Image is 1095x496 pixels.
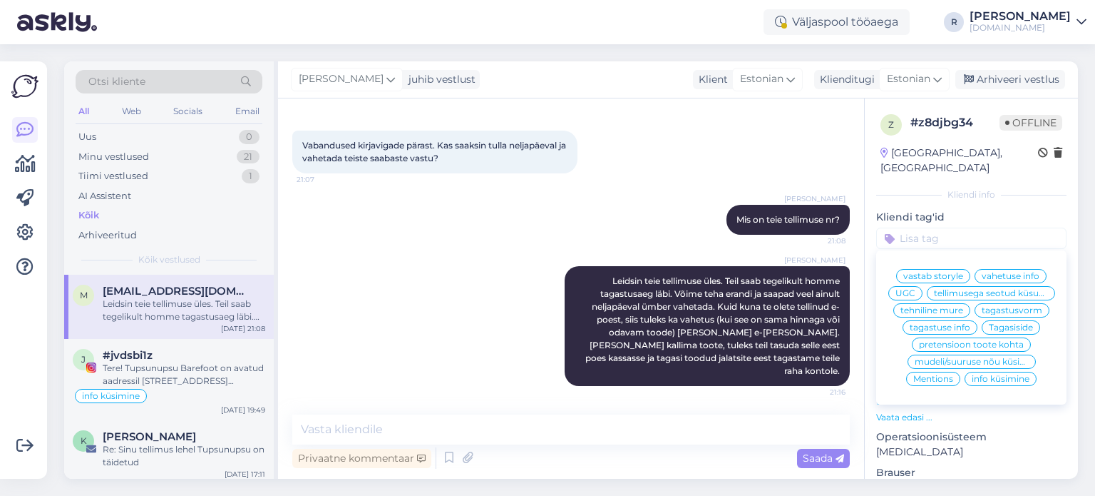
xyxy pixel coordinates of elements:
[103,349,153,362] span: #jvdsbi1z
[970,11,1086,34] a: [PERSON_NAME][DOMAIN_NAME]
[225,469,265,480] div: [DATE] 17:11
[876,411,1066,424] p: Vaata edasi ...
[784,255,845,265] span: [PERSON_NAME]
[78,228,137,243] div: Arhiveeritud
[876,228,1066,249] input: Lisa tag
[876,188,1066,201] div: Kliendi info
[103,285,251,298] span: marika.liik@gmail.com
[78,208,99,223] div: Kõik
[999,115,1062,131] span: Offline
[895,289,915,298] span: UGC
[78,130,96,144] div: Uus
[970,22,1071,34] div: [DOMAIN_NAME]
[876,430,1066,445] p: Operatsioonisüsteem
[221,323,265,334] div: [DATE] 21:08
[784,193,845,204] span: [PERSON_NAME]
[103,430,196,443] span: Kaspar Lauri
[103,362,265,388] div: Tere! Tupsunupsu Barefoot on avatud aadressil [STREET_ADDRESS] (Lembitu Konsumis) järgmistel aega...
[302,140,568,163] span: Vabandused kirjavigade pärast. Kas saaksin tulla neljapäeval ja vahetada teiste saabaste vastu?
[81,435,87,446] span: K
[764,9,910,35] div: Väljaspool tööaega
[792,387,845,398] span: 21:16
[989,323,1033,332] span: Tagasiside
[88,74,145,89] span: Otsi kliente
[982,306,1042,315] span: tagastusvorm
[910,114,999,131] div: # z8djbg34
[900,306,963,315] span: tehniline mure
[693,72,728,87] div: Klient
[910,323,970,332] span: tagastuse info
[242,169,259,183] div: 1
[403,72,475,87] div: juhib vestlust
[736,214,840,225] span: Mis on teie tellimuse nr?
[913,375,953,383] span: Mentions
[81,354,86,365] span: j
[78,169,148,183] div: Tiimi vestlused
[970,11,1071,22] div: [PERSON_NAME]
[944,12,964,32] div: R
[972,375,1029,383] span: info küsimine
[78,189,131,203] div: AI Assistent
[803,452,844,465] span: Saada
[887,71,930,87] span: Estonian
[792,236,845,246] span: 21:08
[11,73,38,100] img: Askly Logo
[299,71,384,87] span: [PERSON_NAME]
[888,119,894,130] span: z
[982,272,1039,280] span: vahetuse info
[221,405,265,415] div: [DATE] 19:49
[76,102,92,121] div: All
[934,289,1048,298] span: tellimusega seotud küsumus
[170,102,205,121] div: Socials
[292,449,431,468] div: Privaatne kommentaar
[915,358,1029,366] span: mudeli/suuruse nõu küsimine
[78,150,149,164] div: Minu vestlused
[82,392,140,400] span: info küsimine
[919,340,1024,349] span: pretensioon toote kohta
[740,71,783,87] span: Estonian
[232,102,262,121] div: Email
[876,445,1066,460] p: [MEDICAL_DATA]
[297,174,350,185] span: 21:07
[103,443,265,469] div: Re: Sinu tellimus lehel Tupsunupsu on täidetud
[585,275,842,376] span: Leidsin teie tellimuse üles. Teil saab tegelikult homme tagastusaeg läbi. Võime teha erandi ja sa...
[955,70,1065,89] div: Arhiveeri vestlus
[237,150,259,164] div: 21
[876,465,1066,480] p: Brauser
[138,253,200,266] span: Kõik vestlused
[814,72,875,87] div: Klienditugi
[239,130,259,144] div: 0
[903,272,963,280] span: vastab storyle
[103,298,265,323] div: Leidsin teie tellimuse üles. Teil saab tegelikult homme tagastusaeg läbi. Võime teha erandi ja sa...
[880,146,1038,176] div: [GEOGRAPHIC_DATA], [GEOGRAPHIC_DATA]
[119,102,144,121] div: Web
[80,290,88,300] span: m
[876,210,1066,225] p: Kliendi tag'id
